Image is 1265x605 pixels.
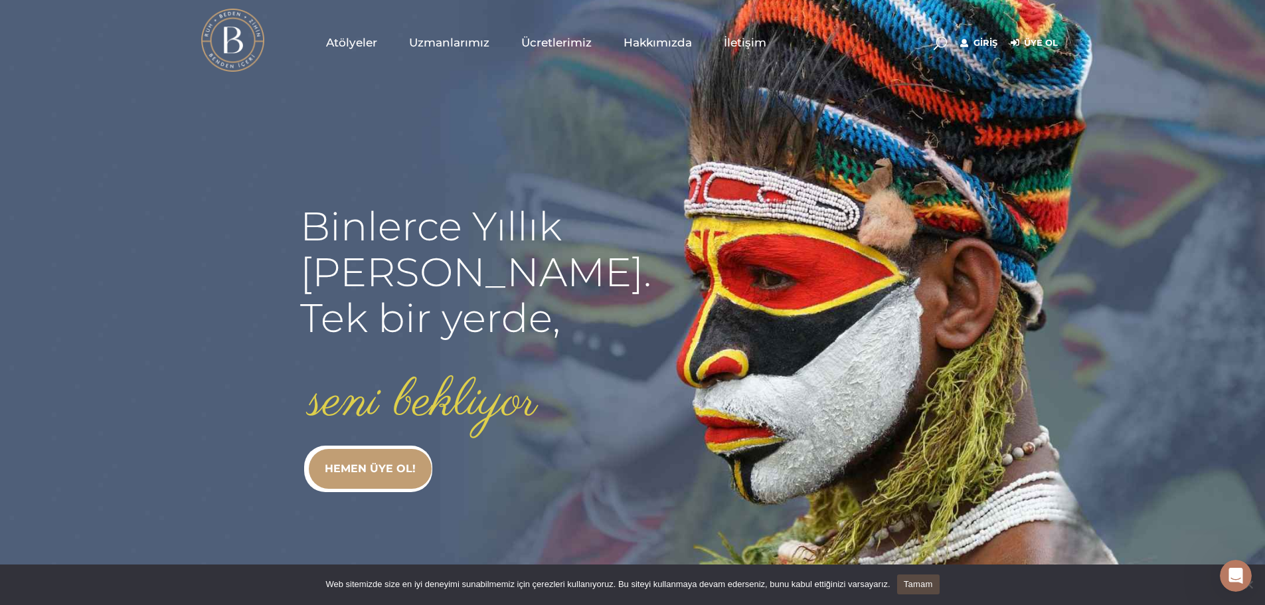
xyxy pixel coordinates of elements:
[309,449,432,489] a: HEMEN ÜYE OL!
[505,9,608,76] a: Ücretlerimiz
[624,35,692,50] span: Hakkımızda
[1011,35,1058,51] a: Üye Ol
[724,35,766,50] span: İletişim
[393,9,505,76] a: Uzmanlarımız
[521,35,592,50] span: Ücretlerimiz
[201,9,264,72] img: light logo
[1220,560,1252,592] iframe: Intercom live chat
[608,9,708,76] a: Hakkımızda
[708,9,782,76] a: İletişim
[960,35,997,51] a: Giriş
[300,203,651,341] rs-layer: Binlerce Yıllık [PERSON_NAME]. Tek bir yerde,
[310,9,393,76] a: Atölyeler
[309,373,537,432] rs-layer: seni bekliyor
[326,35,377,50] span: Atölyeler
[897,574,940,594] a: Tamam
[409,35,489,50] span: Uzmanlarımız
[325,578,890,591] span: Web sitemizde size en iyi deneyimi sunabilmemiz için çerezleri kullanıyoruz. Bu siteyi kullanmaya...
